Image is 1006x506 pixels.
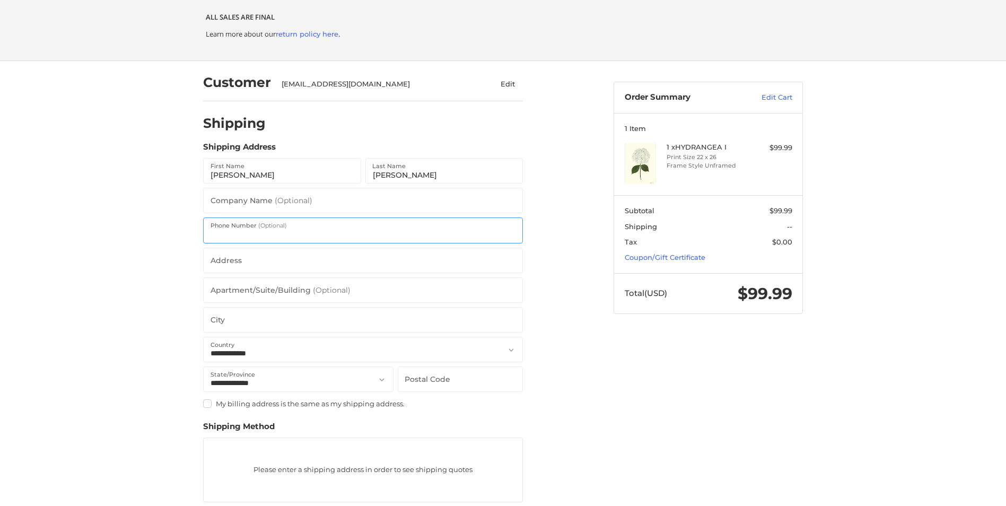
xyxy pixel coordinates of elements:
button: Edit [492,76,523,92]
label: Apartment/Suite/Building [211,277,351,303]
div: $99.99 [750,143,792,153]
small: (Optional) [275,196,312,205]
span: $99.99 [738,284,792,303]
h2: Customer [203,74,271,91]
span: Subtotal [625,206,654,215]
label: City [211,307,225,333]
h4: 1 x HYDRANGEA I [667,143,748,151]
b: ALL SALES ARE FINAL [206,12,275,22]
p: Please enter a shipping address in order to see shipping quotes [204,459,522,480]
label: Address [211,248,242,274]
a: Edit Cart [739,92,792,103]
small: (Optional) [313,285,351,295]
label: Country [211,339,234,351]
div: [EMAIL_ADDRESS][DOMAIN_NAME] [282,79,472,90]
a: Coupon/Gift Certificate [625,253,705,261]
label: My billing address is the same as my shipping address. [203,399,523,408]
label: Company Name [211,188,312,214]
label: State/Province [211,369,255,380]
h3: 1 Item [625,124,792,133]
legend: Shipping Method [203,421,275,438]
label: Last Name [372,160,406,172]
h3: Order Summary [625,92,739,103]
label: Phone Number [211,220,287,231]
h2: Shipping [203,115,266,132]
label: First Name [211,160,244,172]
a: return policy here [276,30,338,38]
p: Learn more about our . [206,29,801,40]
li: Print Size 22 x 26 [667,153,748,162]
li: Frame Style Unframed [667,161,748,170]
label: Postal Code [405,367,450,392]
span: Shipping [625,222,657,231]
span: $0.00 [772,238,792,246]
span: $99.99 [769,206,792,215]
small: (Optional) [258,222,287,229]
span: -- [787,222,792,231]
span: Tax [625,238,637,246]
span: Total (USD) [625,288,667,298]
legend: Shipping Address [203,141,276,158]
